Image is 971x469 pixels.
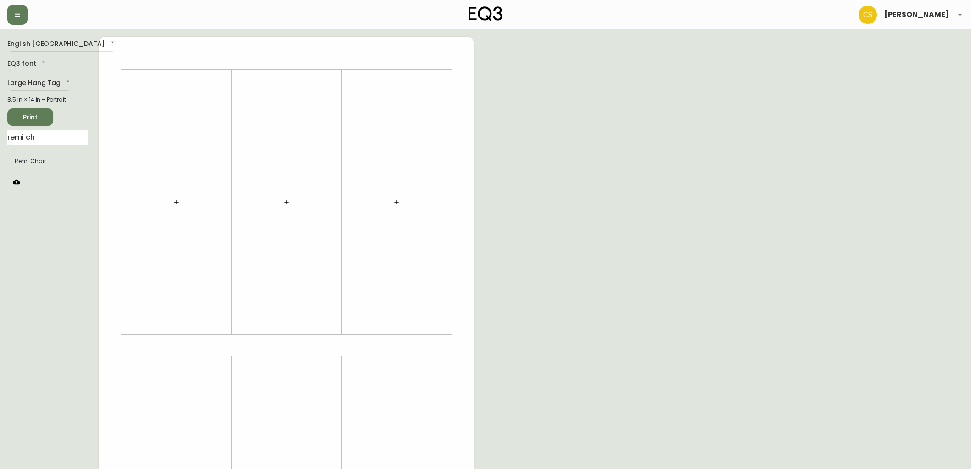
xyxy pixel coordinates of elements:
div: 8.5 in × 14 in – Portrait [7,96,88,104]
div: Large Hang Tag [7,76,72,91]
button: Print [7,108,53,126]
div: English [GEOGRAPHIC_DATA] [7,37,116,52]
img: 996bfd46d64b78802a67b62ffe4c27a2 [859,6,877,24]
img: logo [469,6,502,21]
span: Print [15,112,46,123]
div: EQ3 font [7,57,47,72]
span: [PERSON_NAME] [884,11,949,18]
li: Large Hang Tag [7,153,88,169]
input: Search [7,130,88,145]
